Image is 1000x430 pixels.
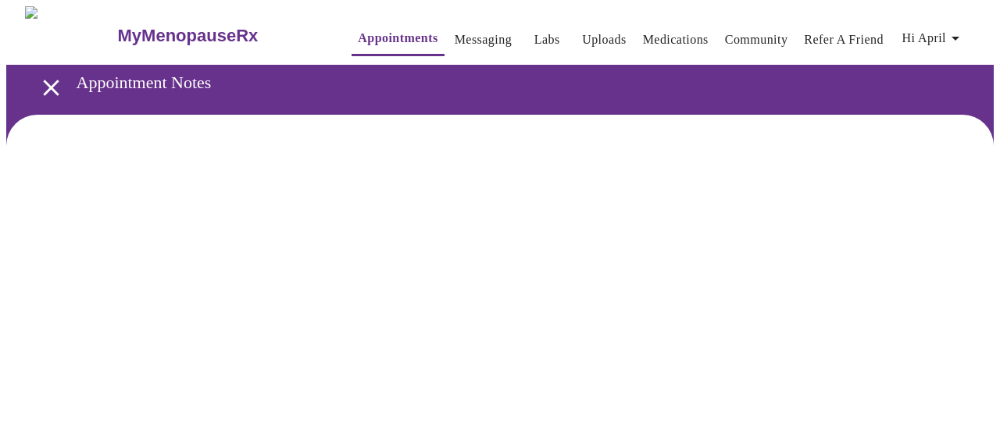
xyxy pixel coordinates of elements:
button: Uploads [576,24,633,55]
button: Messaging [448,24,518,55]
a: Medications [643,29,709,51]
span: Hi April [902,27,965,49]
h3: Appointment Notes [77,73,913,93]
button: open drawer [28,65,74,111]
button: Medications [637,24,715,55]
img: MyMenopauseRx Logo [25,6,116,65]
a: Uploads [582,29,627,51]
h3: MyMenopauseRx [118,26,259,46]
button: Appointments [352,23,444,56]
a: Messaging [455,29,512,51]
a: Appointments [358,27,437,49]
a: Refer a Friend [804,29,884,51]
a: MyMenopauseRx [116,9,320,63]
button: Hi April [895,23,971,54]
a: Labs [534,29,560,51]
button: Refer a Friend [798,24,890,55]
button: Community [719,24,795,55]
a: Community [725,29,788,51]
button: Labs [522,24,572,55]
